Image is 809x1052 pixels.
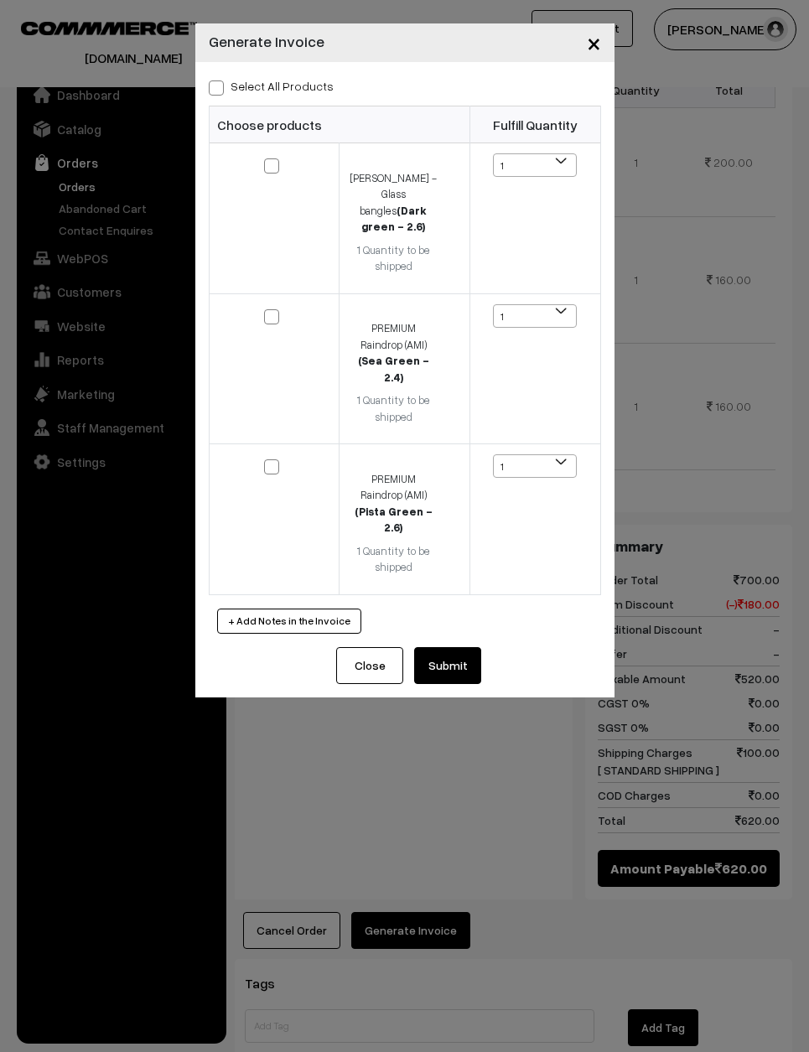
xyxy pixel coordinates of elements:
h4: Generate Invoice [209,30,324,53]
button: Submit [414,647,481,684]
span: 1 [494,455,576,479]
span: 1 [494,305,576,329]
strong: (Sea Green - 2.4) [358,354,429,384]
button: Close [573,17,615,69]
span: 1 [494,154,576,178]
div: 1 Quantity to be shipped [350,392,437,425]
label: Select all Products [209,77,334,95]
div: PREMIUM Raindrop (AMI) [350,320,437,386]
span: 1 [493,153,577,177]
th: Choose products [209,106,469,143]
strong: (Pista Green - 2.6) [355,505,433,535]
button: + Add Notes in the Invoice [217,609,361,634]
span: × [587,27,601,58]
span: 1 [493,304,577,328]
span: 1 [493,454,577,478]
th: Fulfill Quantity [469,106,600,143]
div: 1 Quantity to be shipped [350,543,437,576]
div: [PERSON_NAME] - Glass bangles [350,170,437,236]
button: Close [336,647,403,684]
div: 1 Quantity to be shipped [350,242,437,275]
div: PREMIUM Raindrop (AMI) [350,471,437,536]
